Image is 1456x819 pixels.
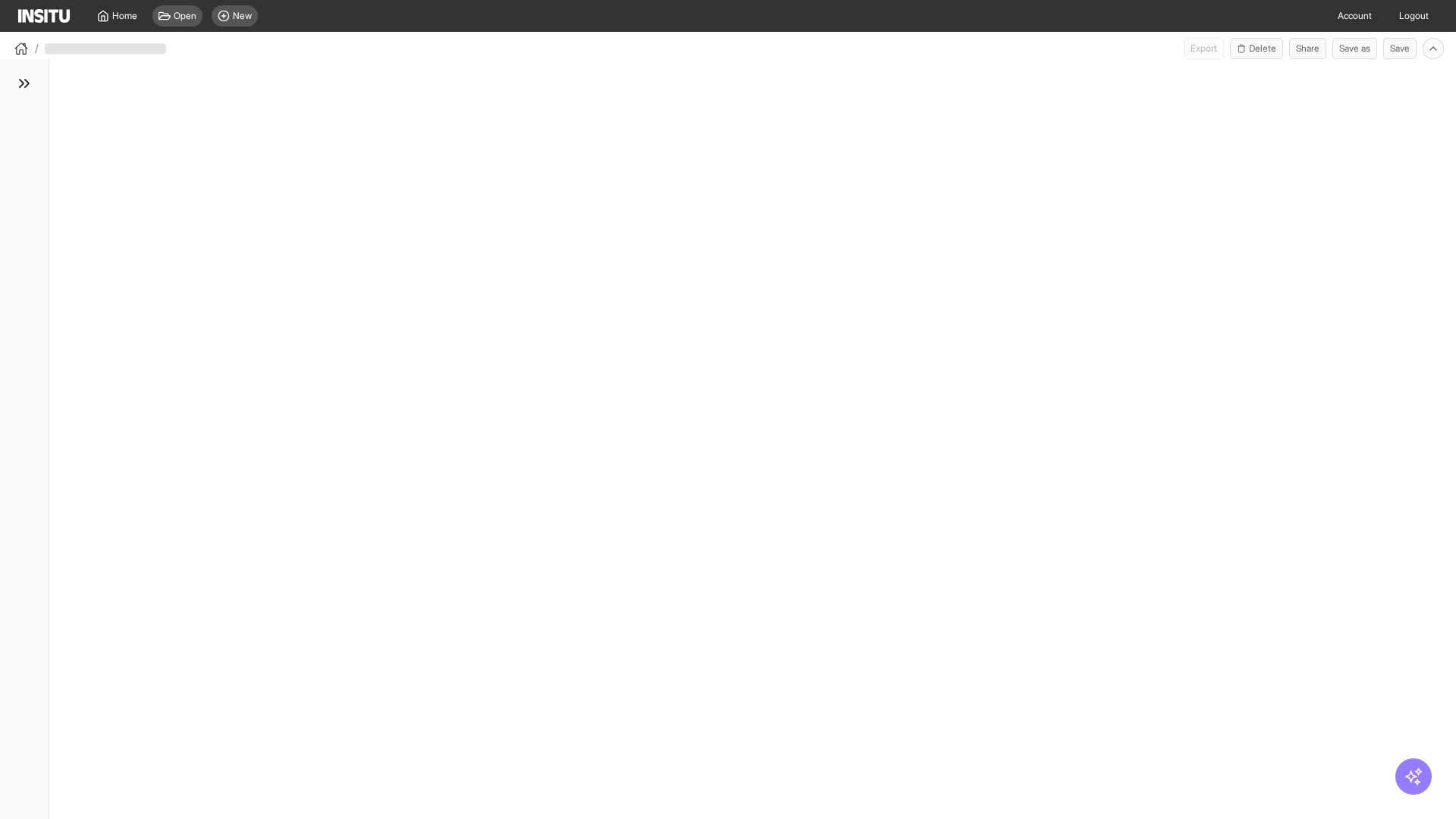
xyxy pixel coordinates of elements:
[174,10,196,22] span: Open
[1184,38,1224,59] button: Export
[112,10,137,22] span: Home
[1383,38,1417,59] button: Save
[1289,38,1326,59] button: Share
[18,9,70,23] img: Logo
[12,39,39,58] button: /
[35,41,39,56] span: /
[1184,38,1224,59] span: Can currently only export from Insights reports.
[233,10,252,22] span: New
[1332,38,1377,59] button: Save as
[1230,38,1283,59] button: Delete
